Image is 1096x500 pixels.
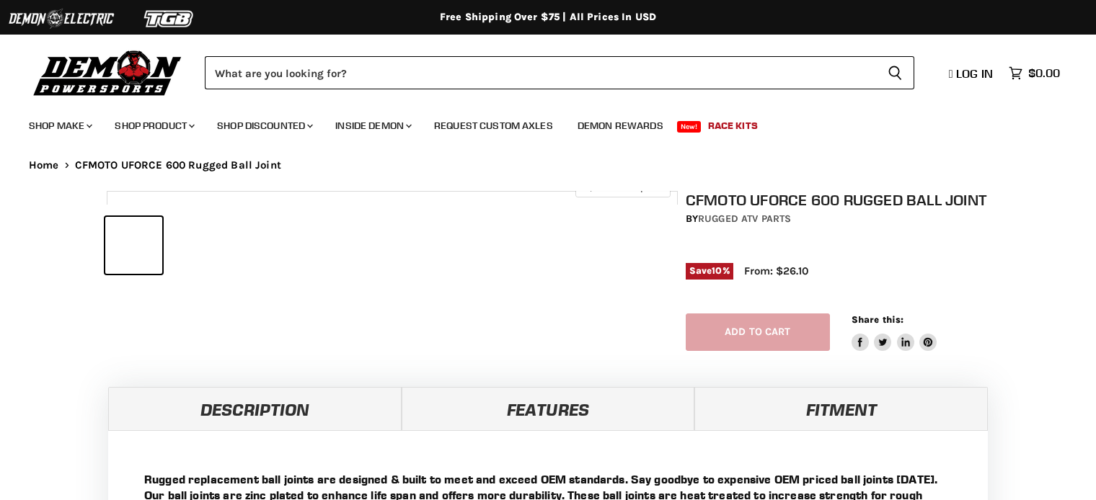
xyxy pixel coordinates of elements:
[852,314,903,325] span: Share this:
[402,387,695,430] a: Features
[686,263,733,279] span: Save %
[583,182,663,192] span: Click to expand
[744,264,808,277] span: From: $26.10
[104,111,203,140] a: Shop Product
[18,111,101,140] a: Shop Make
[876,56,914,89] button: Search
[712,265,722,276] span: 10
[29,47,187,98] img: Demon Powersports
[29,159,59,171] a: Home
[1028,66,1060,80] span: $0.00
[1002,63,1067,84] a: $0.00
[686,211,997,227] div: by
[677,121,702,133] span: New!
[697,111,769,140] a: Race Kits
[18,105,1056,140] ul: Main menu
[956,66,993,81] span: Log in
[698,213,791,225] a: Rugged ATV Parts
[108,387,402,430] a: Description
[686,191,997,209] h1: CFMOTO UFORCE 600 Rugged Ball Joint
[105,217,162,274] button: IMAGE thumbnail
[567,111,674,140] a: Demon Rewards
[205,56,876,89] input: Search
[423,111,564,140] a: Request Custom Axles
[205,56,914,89] form: Product
[206,111,322,140] a: Shop Discounted
[942,67,1002,80] a: Log in
[115,5,224,32] img: TGB Logo 2
[694,387,988,430] a: Fitment
[7,5,115,32] img: Demon Electric Logo 2
[852,313,937,352] aside: Share this:
[75,159,281,171] span: CFMOTO UFORCE 600 Rugged Ball Joint
[324,111,420,140] a: Inside Demon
